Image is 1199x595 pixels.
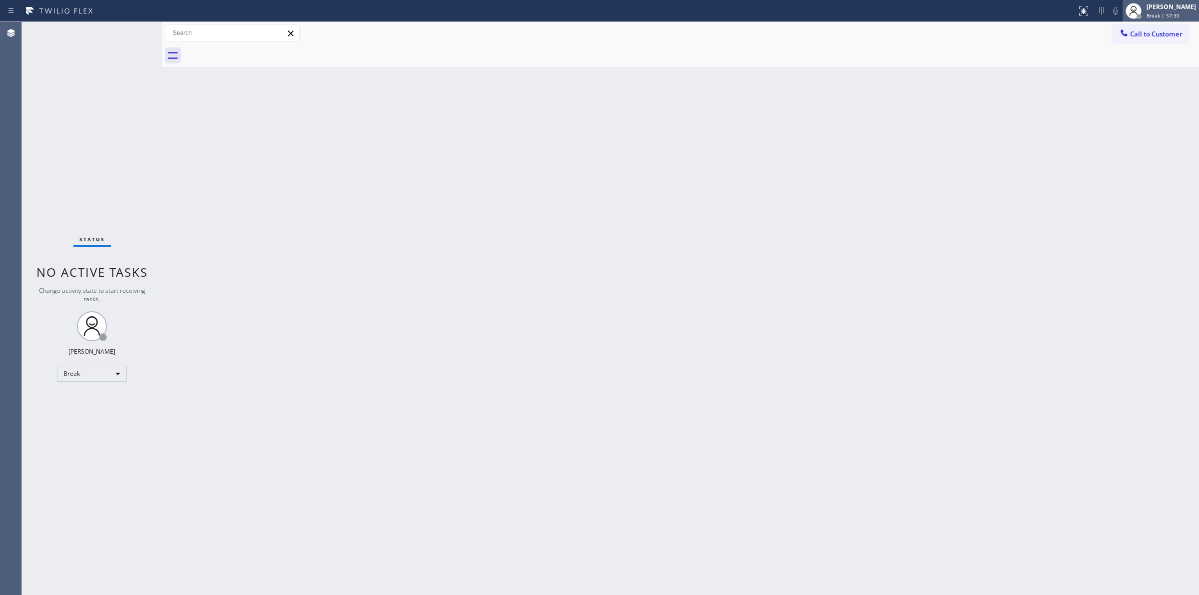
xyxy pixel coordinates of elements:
input: Search [165,25,299,41]
div: [PERSON_NAME] [68,347,115,356]
button: Mute [1109,4,1123,18]
span: Status [79,236,105,243]
span: Call to Customer [1130,29,1183,38]
span: No active tasks [36,264,148,280]
span: Change activity state to start receiving tasks. [39,286,145,303]
div: [PERSON_NAME] [1147,2,1196,11]
span: Break | 57:30 [1147,12,1180,19]
button: Call to Customer [1113,24,1189,43]
div: Break [57,366,127,382]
